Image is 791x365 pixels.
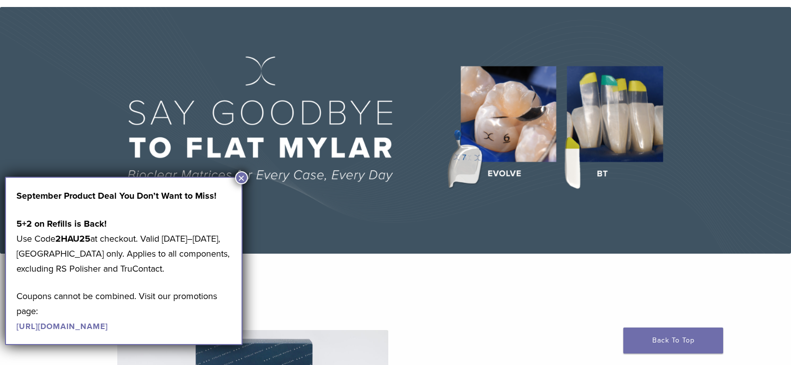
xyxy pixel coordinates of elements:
p: Use Code at checkout. Valid [DATE]–[DATE], [GEOGRAPHIC_DATA] only. Applies to all components, exc... [16,216,231,276]
a: Back To Top [623,328,723,354]
strong: 2HAU25 [55,233,90,244]
button: Close [235,171,248,184]
strong: September Product Deal You Don’t Want to Miss! [16,190,217,201]
a: [URL][DOMAIN_NAME] [16,322,108,332]
p: Coupons cannot be combined. Visit our promotions page: [16,289,231,334]
strong: 5+2 on Refills is Back! [16,218,107,229]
